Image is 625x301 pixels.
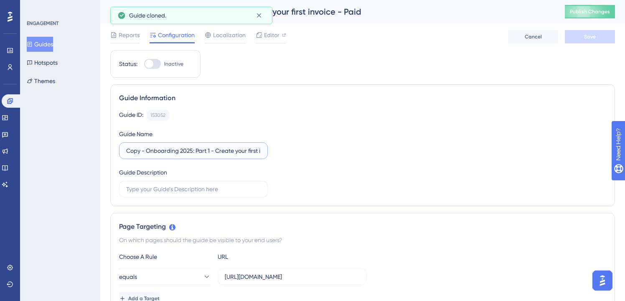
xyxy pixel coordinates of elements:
[119,93,606,103] div: Guide Information
[126,146,261,155] input: Type your Guide’s Name here
[119,59,137,69] div: Status:
[119,167,167,177] div: Guide Description
[110,6,544,18] div: Copy - Onboarding 2025: Part 1 - Create your first invoice - Paid
[218,252,310,262] div: URL
[119,252,211,262] div: Choose A Rule
[129,10,166,20] span: Guide cloned.
[27,37,53,52] button: Guides
[158,30,195,40] span: Configuration
[164,61,183,67] span: Inactive
[119,30,140,40] span: Reports
[264,30,279,40] span: Editor
[225,272,359,281] input: yourwebsite.com/path
[584,33,596,40] span: Save
[508,30,558,43] button: Cancel
[20,2,52,12] span: Need Help?
[565,30,615,43] button: Save
[525,33,542,40] span: Cancel
[119,272,137,282] span: equals
[27,55,58,70] button: Hotspots
[27,73,55,89] button: Themes
[119,129,152,139] div: Guide Name
[213,30,246,40] span: Localization
[27,20,58,27] div: ENGAGEMENT
[119,110,143,121] div: Guide ID:
[150,112,165,119] div: 153052
[119,268,211,285] button: equals
[590,268,615,293] iframe: UserGuiding AI Assistant Launcher
[119,235,606,245] div: On which pages should the guide be visible to your end users?
[126,185,261,194] input: Type your Guide’s Description here
[119,222,606,232] div: Page Targeting
[565,5,615,18] button: Publish Changes
[570,8,610,15] span: Publish Changes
